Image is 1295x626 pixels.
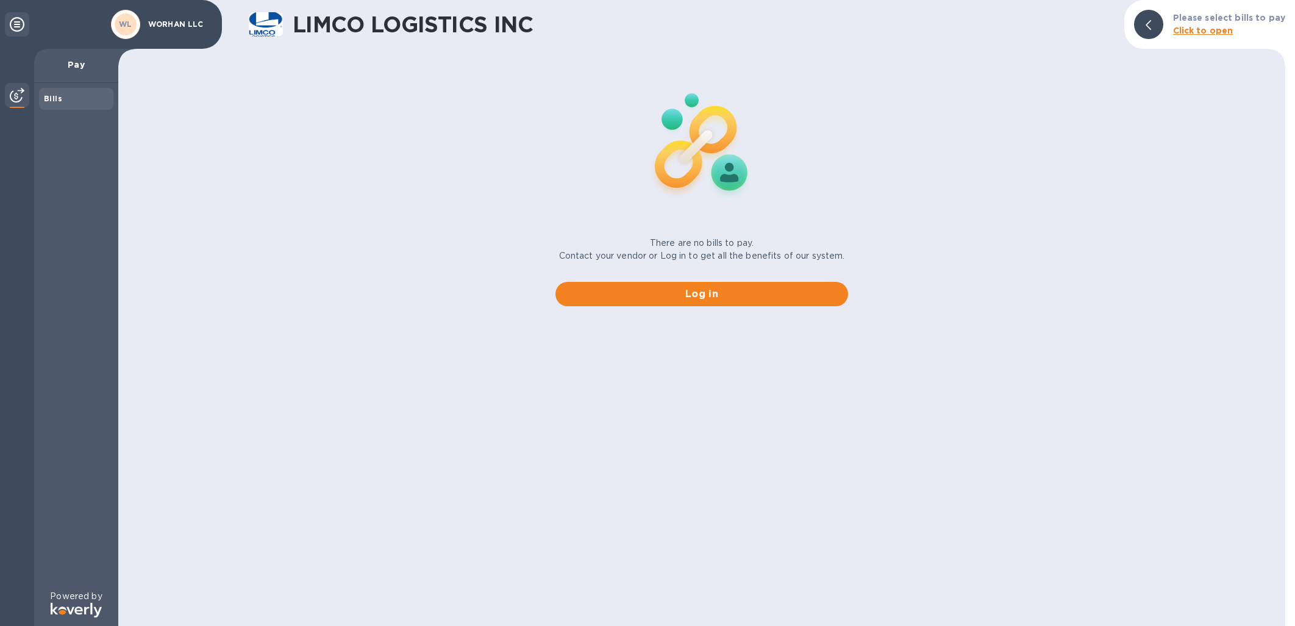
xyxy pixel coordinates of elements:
p: Powered by [50,590,102,603]
h1: LIMCO LOGISTICS INC [293,12,1115,37]
span: Log in [565,287,838,301]
button: Log in [555,282,848,306]
p: There are no bills to pay. Contact your vendor or Log in to get all the benefits of our system. [559,237,845,262]
p: Pay [44,59,109,71]
b: WL [119,20,132,29]
b: Click to open [1173,26,1233,35]
b: Bills [44,94,62,103]
p: WORHAN LLC [148,20,209,29]
img: Logo [51,603,102,617]
b: Please select bills to pay [1173,13,1285,23]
